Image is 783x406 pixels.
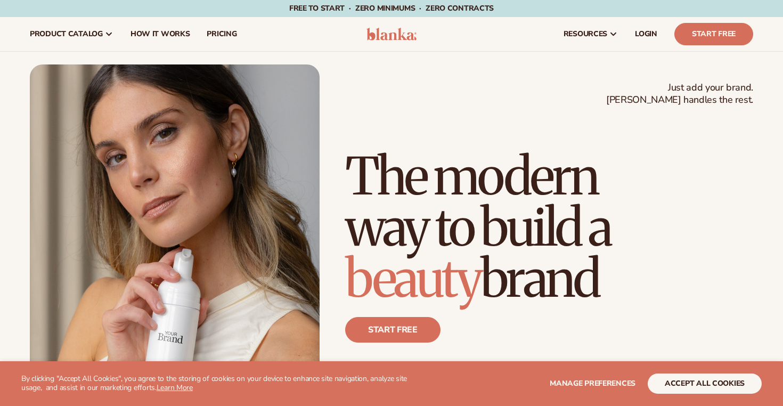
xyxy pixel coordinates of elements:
[550,373,635,394] button: Manage preferences
[648,373,762,394] button: accept all cookies
[606,82,753,107] span: Just add your brand. [PERSON_NAME] handles the rest.
[30,30,103,38] span: product catalog
[635,30,657,38] span: LOGIN
[21,17,122,51] a: product catalog
[157,383,193,393] a: Learn More
[289,3,494,13] span: Free to start · ZERO minimums · ZERO contracts
[21,375,416,393] p: By clicking "Accept All Cookies", you agree to the storing of cookies on your device to enhance s...
[555,17,626,51] a: resources
[674,23,753,45] a: Start Free
[564,30,607,38] span: resources
[550,378,635,388] span: Manage preferences
[198,17,245,51] a: pricing
[130,30,190,38] span: How It Works
[626,17,666,51] a: LOGIN
[345,151,753,304] h1: The modern way to build a brand
[122,17,199,51] a: How It Works
[207,30,236,38] span: pricing
[366,28,417,40] img: logo
[345,317,441,343] a: Start free
[345,247,480,311] span: beauty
